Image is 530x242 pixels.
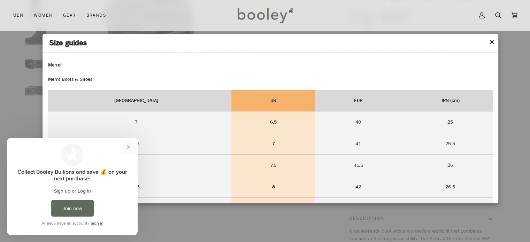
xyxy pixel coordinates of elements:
[401,90,493,111] th: JPN (cm)
[489,37,495,48] button: ✕
[401,198,493,219] td: 27
[43,34,498,53] header: Size guides
[272,140,275,147] strong: 7
[235,5,295,25] img: Booley
[63,12,76,19] span: Gear
[231,90,316,111] th: UK
[315,111,401,133] td: 40
[48,155,231,176] td: 8
[315,198,401,219] td: 43
[48,176,231,198] td: 8.5
[401,111,493,133] td: 25
[7,138,138,235] iframe: Loyalty program pop-up with offers and actions
[401,155,493,176] td: 26
[401,133,493,155] td: 25.5
[272,184,275,190] strong: 8
[401,176,493,198] td: 26.5
[48,111,231,133] td: 7
[48,133,231,155] td: 7.5
[13,12,23,19] span: Men
[34,12,52,19] span: Women
[48,198,231,219] td: 9
[315,176,401,198] td: 42
[48,62,62,68] strong: Merrell
[48,90,231,111] th: [GEOGRAPHIC_DATA]
[270,119,277,125] strong: 6.5
[315,90,401,111] th: EUR
[86,12,106,19] span: Brands
[270,162,276,169] strong: 7.5
[315,155,401,176] td: 41.5
[315,133,401,155] td: 41
[48,76,92,83] strong: Men's Boots & Shoes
